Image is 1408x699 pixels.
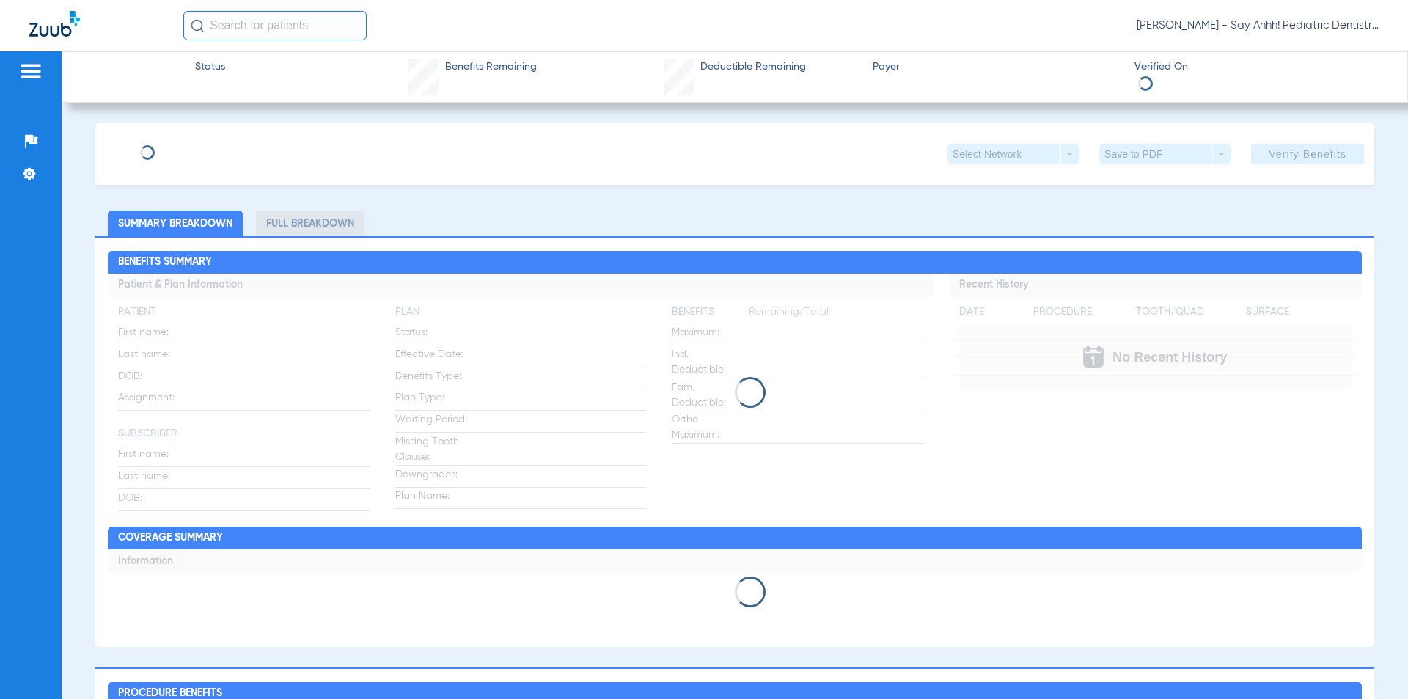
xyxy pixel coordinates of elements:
span: Verified On [1134,59,1384,75]
span: Deductible Remaining [700,59,806,75]
input: Search for patients [183,11,367,40]
span: Status [195,59,225,75]
span: Payer [873,59,1122,75]
li: Full Breakdown [256,211,364,236]
img: Search Icon [191,19,204,32]
span: Benefits Remaining [445,59,537,75]
span: [PERSON_NAME] - Say Ahhh! Pediatric Dentistry [1137,18,1379,33]
h2: Coverage Summary [108,527,1361,550]
img: Zuub Logo [29,11,80,37]
img: hamburger-icon [19,62,43,80]
h2: Benefits Summary [108,251,1361,274]
li: Summary Breakdown [108,211,243,236]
